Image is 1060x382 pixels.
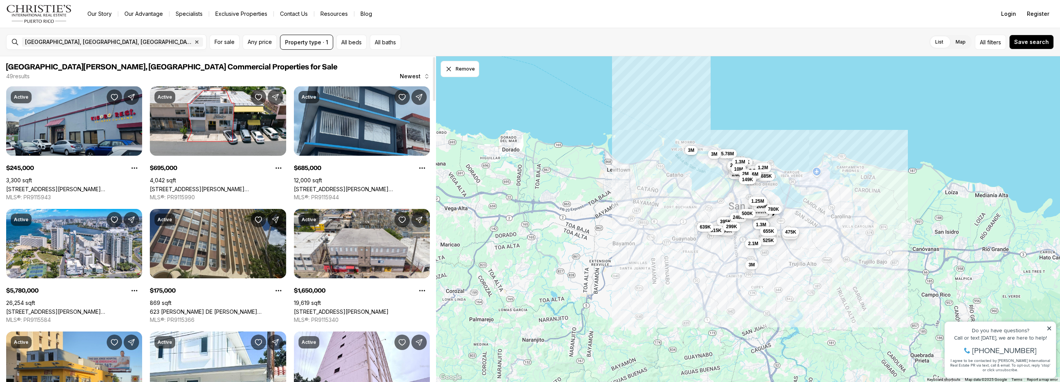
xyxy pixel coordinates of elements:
[302,217,316,223] p: Active
[274,8,314,19] button: Contact Us
[400,73,421,79] span: Newest
[294,186,430,192] a: 309 SEGUNDO RUIZ BELVIS ST, SANTURCE PR, 00915
[411,212,427,227] button: Share Property
[749,168,760,174] span: 3.3M
[158,217,172,223] p: Active
[711,227,722,234] span: 315K
[734,166,743,172] span: 10M
[158,339,172,345] p: Active
[711,151,718,157] span: 3M
[751,203,769,212] button: 130K
[6,308,142,315] a: 51 MUÑOZ RIVERA AVE, CORNER LOS ROSALES, LAS PALMERAS ST, SAN JUAN PR, 00901
[728,170,747,179] button: 1.65M
[127,283,142,298] button: Property options
[10,47,110,62] span: I agree to be contacted by [PERSON_NAME] International Real Estate PR via text, call & email. To ...
[81,8,118,19] a: Our Story
[717,217,734,226] button: 395K
[248,39,272,45] span: Any price
[720,219,731,225] span: 395K
[124,212,139,227] button: Share Property
[748,262,755,268] span: 3M
[411,335,427,350] button: Share Property
[756,222,766,228] span: 1.3M
[209,8,273,19] a: Exclusive Properties
[124,89,139,105] button: Share Property
[980,38,986,46] span: All
[169,8,209,19] a: Specialists
[732,157,748,167] button: 1.3M
[763,237,774,244] span: 525K
[727,161,746,170] button: 2.47M
[733,214,744,220] span: 240K
[949,35,972,49] label: Map
[394,335,410,350] button: Save Property: 414 MUÑOZ RIVERA AVE #6A & 6B
[158,94,172,100] p: Active
[755,163,772,172] button: 1.2M
[14,217,29,223] p: Active
[314,8,354,19] a: Resources
[685,146,698,155] button: 3M
[127,160,142,176] button: Property options
[726,224,737,230] span: 299K
[107,212,122,227] button: Save Property: 51 MUÑOZ RIVERA AVE, CORNER LOS ROSALES, LAS PALMERAS ST
[271,160,286,176] button: Property options
[745,239,761,248] button: 2.1M
[700,224,711,230] span: 639K
[294,308,389,315] a: 1108 LAS PALMAS AVE., SAN JUAN PR, 00907
[735,159,745,165] span: 1.3M
[268,89,283,105] button: Share Property
[756,204,768,210] span: 200K
[414,160,430,176] button: Property options
[1022,6,1054,22] button: Register
[1014,39,1049,45] span: Save search
[6,73,30,79] p: 49 results
[739,169,752,178] button: 2M
[150,186,286,192] a: 1400 AMERICO MIRANDA AVE, SAN JUAN PR, 00926
[761,173,772,179] span: 685K
[336,35,367,50] button: All beds
[268,212,283,227] button: Share Property
[763,228,774,234] span: 655K
[731,165,746,174] button: 10M
[723,222,740,231] button: 299K
[760,227,777,236] button: 655K
[782,227,800,237] button: 475K
[760,236,777,245] button: 525K
[782,230,798,239] button: 4.5M
[8,25,111,30] div: Call or text [DATE], we are here to help!
[302,339,316,345] p: Active
[14,94,29,100] p: Active
[996,6,1021,22] button: Login
[8,17,111,23] div: Do you have questions?
[354,8,378,19] a: Blog
[6,5,72,23] a: logo
[708,226,725,235] button: 315K
[150,308,286,315] a: 623 PONCE DE LEÓN #1201B, SAN JUAN PR, 00917
[751,198,764,204] span: 1.25M
[32,36,96,44] span: [PHONE_NUMBER]
[411,89,427,105] button: Share Property
[718,149,737,158] button: 5.78M
[118,8,169,19] a: Our Advantage
[370,35,401,50] button: All baths
[745,170,761,179] button: 1.6M
[739,175,756,184] button: 149K
[688,147,694,153] span: 3M
[742,177,753,183] span: 149K
[1009,35,1054,49] button: Save search
[210,35,240,50] button: For sale
[730,213,747,222] button: 240K
[748,171,758,177] span: 1.6M
[25,39,192,45] span: [GEOGRAPHIC_DATA], [GEOGRAPHIC_DATA], [GEOGRAPHIC_DATA]
[987,38,1001,46] span: filters
[280,35,333,50] button: Property type · 1
[251,335,266,350] button: Save Property: #709 CALLE SAN JUAN
[394,212,410,227] button: Save Property: 1108 LAS PALMAS AVE.
[271,283,286,298] button: Property options
[107,335,122,350] button: Save Property: 173 CALLE SAN JORGE
[302,94,316,100] p: Active
[768,206,779,212] span: 780K
[742,171,749,177] span: 2M
[753,202,771,211] button: 200K
[1027,11,1049,17] span: Register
